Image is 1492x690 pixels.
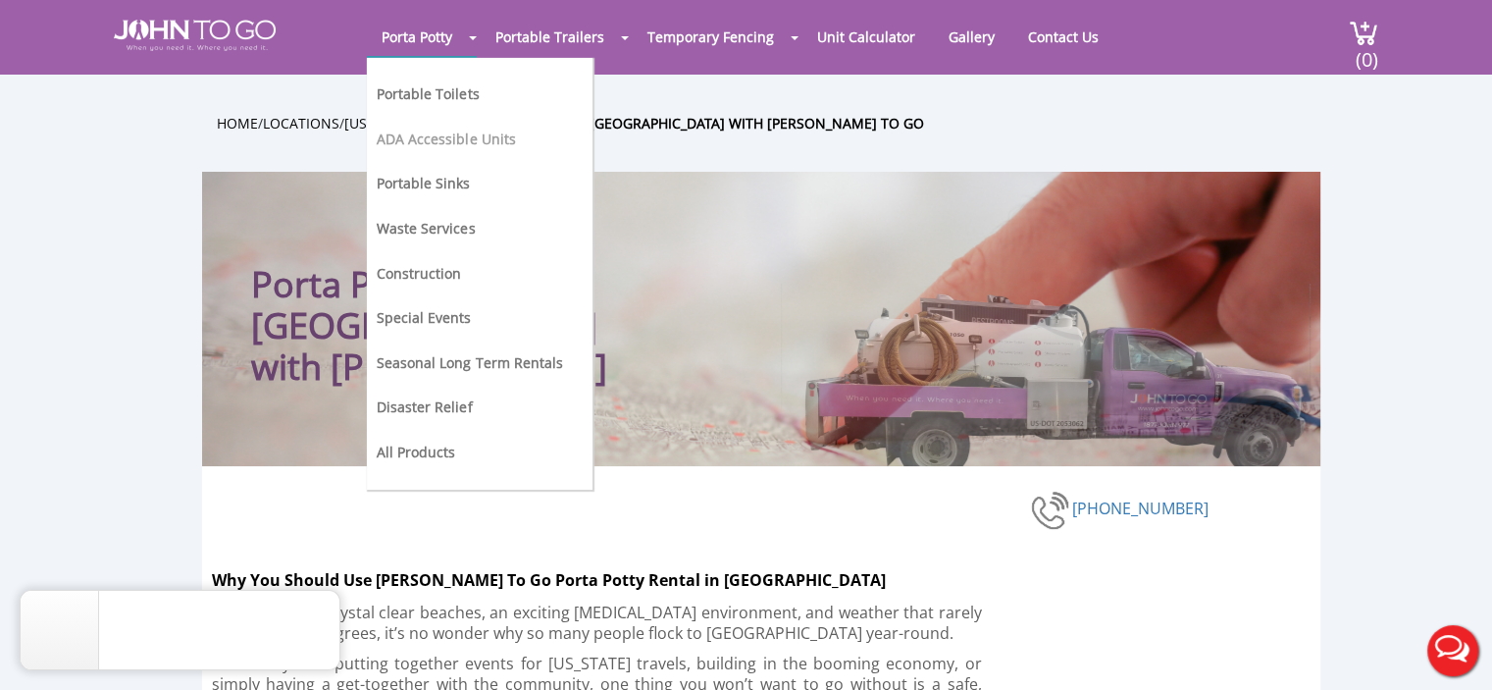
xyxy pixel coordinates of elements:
[781,284,1311,466] img: Truck
[344,114,417,133] a: [US_STATE]
[1355,30,1378,73] span: (0)
[212,603,982,644] p: With gorgeous crystal clear beaches, an exciting [MEDICAL_DATA] environment, and weather that rar...
[1031,489,1072,532] img: phone-number
[481,18,619,56] a: Portable Trailers
[422,114,924,133] a: Porta Potty Rental in [GEOGRAPHIC_DATA] with [PERSON_NAME] To Go
[217,114,258,133] a: Home
[114,20,276,51] img: JOHN to go
[1414,611,1492,690] button: Live Chat
[1072,497,1209,518] a: [PHONE_NUMBER]
[212,557,1031,593] h2: Why You Should Use [PERSON_NAME] To Go Porta Potty Rental in [GEOGRAPHIC_DATA]
[1349,20,1378,46] img: cart a
[263,114,339,133] a: Locations
[934,18,1009,56] a: Gallery
[1013,18,1113,56] a: Contact Us
[802,18,930,56] a: Unit Calculator
[251,211,884,388] h1: Porta Potty Rental in [GEOGRAPHIC_DATA] with [PERSON_NAME]
[367,18,467,56] a: Porta Potty
[217,112,1335,134] ul: / / /
[633,18,789,56] a: Temporary Fencing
